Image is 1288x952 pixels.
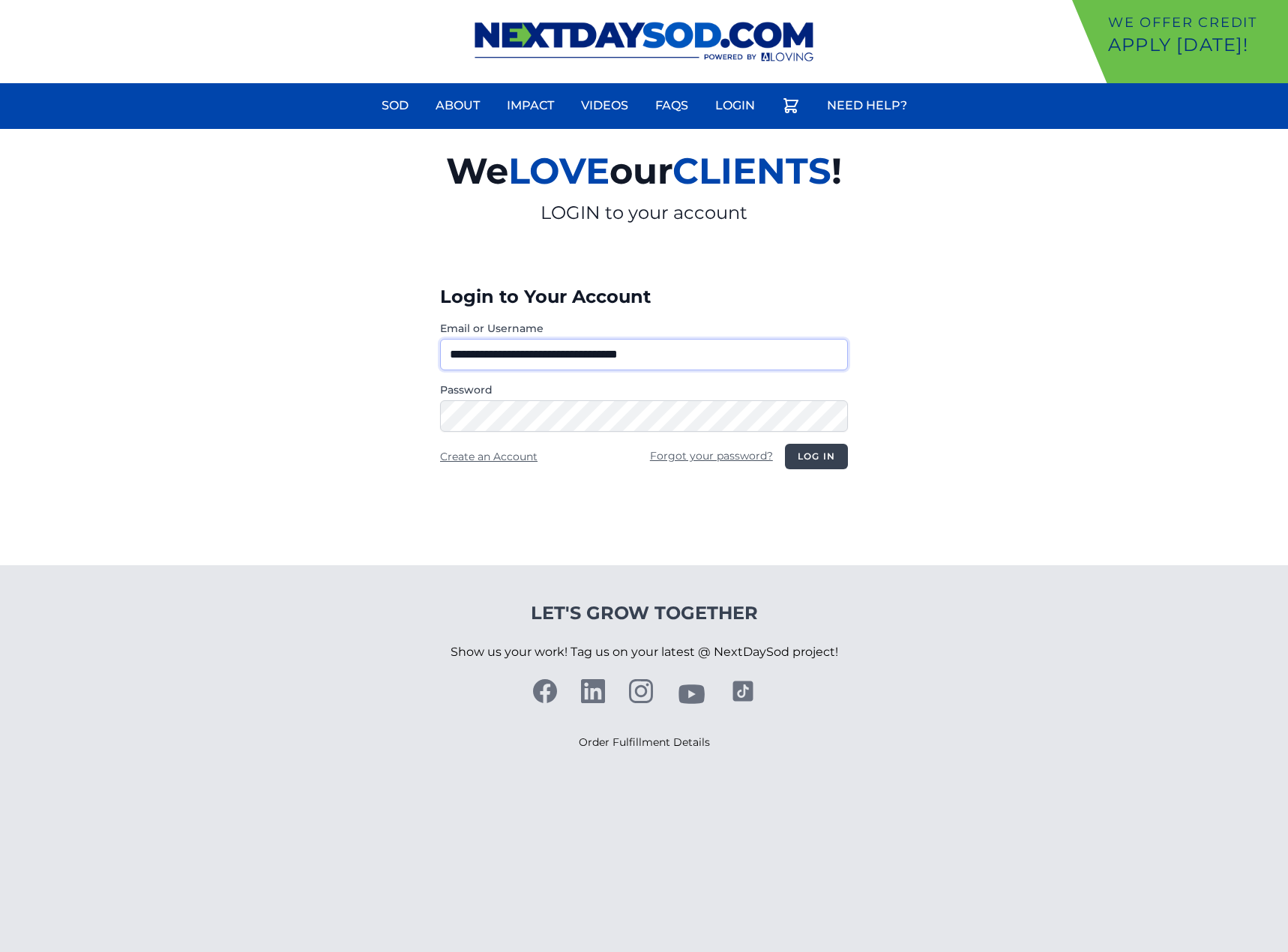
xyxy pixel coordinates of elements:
[498,88,563,124] a: Impact
[706,88,764,124] a: Login
[508,149,610,193] span: LOVE
[1108,33,1282,57] p: Apply [DATE]!
[451,601,838,625] h4: Let's Grow Together
[272,141,1016,201] h2: We our !
[579,735,710,749] a: Order Fulfillment Details
[440,450,538,463] a: Create an Account
[672,149,831,193] span: CLIENTS
[650,449,773,463] a: Forgot your password?
[427,88,489,124] a: About
[272,201,1016,225] p: LOGIN to your account
[818,88,916,124] a: Need Help?
[440,285,848,309] h3: Login to Your Account
[373,88,418,124] a: Sod
[572,88,637,124] a: Videos
[1108,12,1282,33] p: We offer Credit
[785,444,848,469] button: Log in
[451,625,838,679] p: Show us your work! Tag us on your latest @ NextDaySod project!
[646,88,697,124] a: FAQs
[440,321,848,336] label: Email or Username
[440,382,848,397] label: Password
